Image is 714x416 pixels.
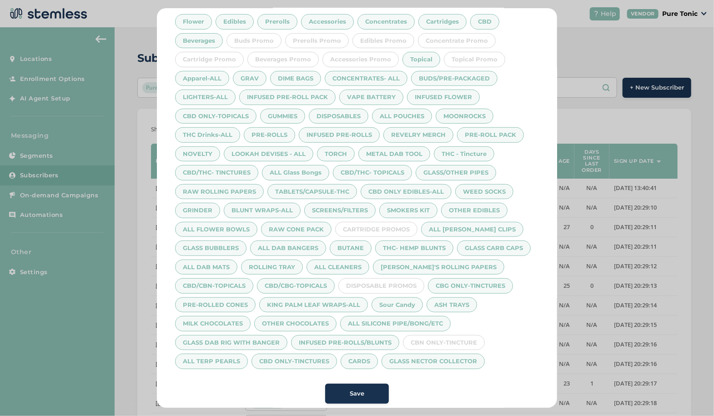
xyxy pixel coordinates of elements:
div: GLASS NECTOR COLLECTOR [382,354,485,369]
div: ASH TRAYS [427,297,477,313]
div: BUTANE [330,241,372,256]
div: Cartridges [418,14,467,30]
div: CBD ONLY EDIBLES-ALL [361,184,452,200]
div: PRE-ROLL PACK [457,127,524,143]
div: CBD/CBN-TOPICALS [175,278,253,294]
div: Topical [402,52,440,67]
div: PRE-ROLLED CONES [175,297,256,313]
div: GLASS/OTHER PIPES [416,165,496,180]
div: THC Drinks-ALL [175,127,240,143]
div: CBD/CBG-TOPICALS [257,278,335,294]
div: ALL TERP PEARLS [175,354,248,369]
div: Cartridge Promo [175,52,244,67]
div: LIGHTERS-ALL [175,90,236,105]
div: OTHER EDIBLES [441,203,508,218]
div: CBD [470,14,499,30]
div: RAW CONE PACK [261,222,332,237]
div: Prerolls [257,14,297,30]
div: CARDS [341,354,378,369]
div: Concentrate Promo [418,33,496,49]
div: THC - Tincture [434,146,494,162]
div: Accessories Promo [322,52,399,67]
div: Topical Promo [444,52,505,67]
div: Apparel-ALL [175,71,229,86]
div: BUDS/PRE-PACKAGED [411,71,498,86]
div: DIME BAGS [270,71,321,86]
div: TABLETS/CAPSULE-THC [267,184,357,200]
div: GRAV [233,71,266,86]
div: Prerolls Promo [285,33,349,49]
div: MOONROCKS [436,109,493,124]
div: Beverages [175,33,223,49]
div: CBD ONLY-TOPICALS [175,109,256,124]
div: THC- HEMP BLUNTS [375,241,453,256]
div: OTHER CHOCOLATES [254,316,337,331]
div: Flower [175,14,212,30]
div: CONCENTRATES- ALL [325,71,407,86]
div: Edibles Promo [352,33,414,49]
div: ALL DAB BANGERS [250,241,326,256]
div: ALL CLEANERS [307,260,369,275]
div: ALL [PERSON_NAME] CLIPS [421,222,523,237]
div: KING PALM LEAF WRAPS-ALL [259,297,368,313]
div: METAL DAB TOOL [358,146,430,162]
div: ALL FLOWER BOWLS [175,222,257,237]
div: Buds Promo [226,33,282,49]
div: INFUSED FLOWER [407,90,480,105]
span: Save [350,389,364,398]
div: WEED SOCKS [455,184,513,200]
div: CBG ONLY-TINCTURES [428,278,513,294]
div: SCREENS/FILTERS [304,203,376,218]
div: GLASS DAB RIG WITH BANGER [175,335,287,351]
div: Concentrates [357,14,415,30]
div: DISPOSABLE PROMOS [338,278,424,294]
div: ALL Glass Bongs [262,165,329,180]
div: DISPOSABLES [309,109,368,124]
div: REVELRY MERCH [383,127,453,143]
div: CARTRIDGE PROMOS [335,222,417,237]
div: ALL DAB MATS [175,260,237,275]
div: CBD/THC- TOPICALS [333,165,412,180]
div: GUMMIES [260,109,305,124]
div: LOOKAH DEVISES - ALL [224,146,313,162]
div: [PERSON_NAME]'S ROLLING PAPERS [373,260,504,275]
div: RAW ROLLING PAPERS [175,184,264,200]
div: VAPE BATTERY [339,90,403,105]
div: MILK CHOCOLATES [175,316,251,331]
div: SMOKERS KIT [379,203,437,218]
div: BLUNT WRAPS-ALL [224,203,301,218]
button: Save [325,384,389,404]
strong: Pure Tonic [175,2,207,10]
div: CBD/THC- TINCTURES [175,165,258,180]
iframe: Chat Widget [669,372,714,416]
div: INFUSED PRE-ROLLS/BLUNTS [291,335,399,351]
div: ALL SILICONE PIPE/BONG/ETC [340,316,451,331]
div: INFUSED PRE-ROLLS [299,127,380,143]
div: Edibles [216,14,254,30]
div: INFUSED PRE-ROLL PACK [239,90,336,105]
div: CBD ONLY-TINCTURES [251,354,337,369]
div: CBN ONLY-TINCTURE [403,335,485,351]
div: Sour Candy [372,297,423,313]
div: Accessories [301,14,354,30]
div: ALL POUCHES [372,109,432,124]
div: NOVELTY [175,146,220,162]
div: ROLLING TRAY [241,260,303,275]
div: GRINDER [175,203,220,218]
div: GLASS CARB CAPS [457,241,531,256]
div: Beverages Promo [247,52,319,67]
div: PRE-ROLLS [244,127,295,143]
div: GLASS BUBBLERS [175,241,246,256]
div: TORCH [317,146,355,162]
